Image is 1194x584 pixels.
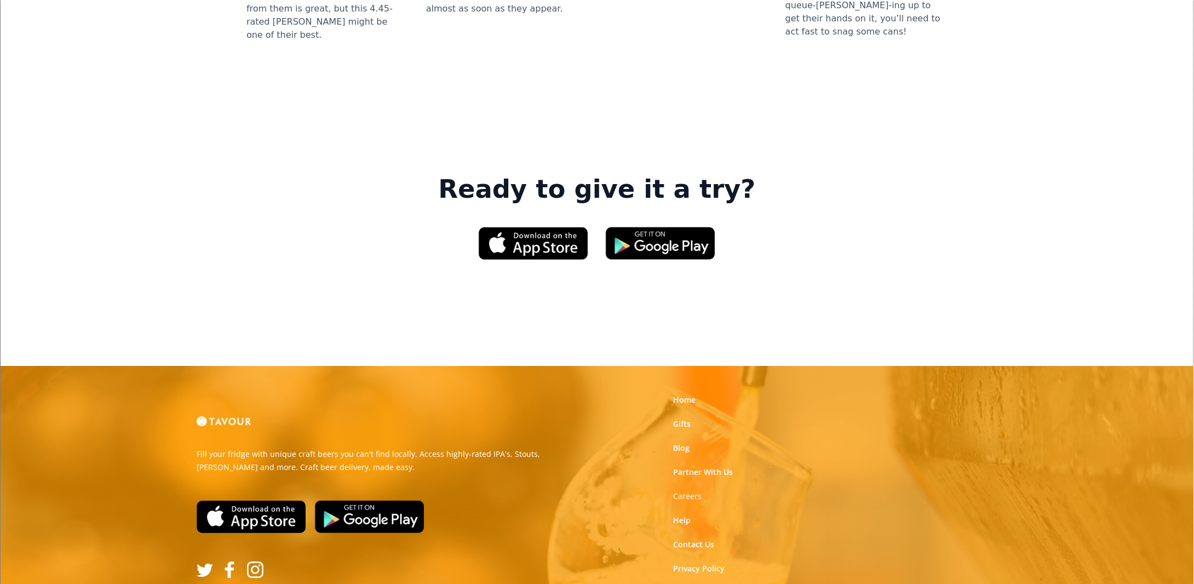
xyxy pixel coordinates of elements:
[673,515,691,526] a: Help
[673,491,702,501] strong: Careers
[438,174,755,205] strong: Ready to give it a try?
[673,539,714,550] a: Contact Us
[673,443,690,454] a: Blog
[673,419,691,430] a: Gifts
[673,563,725,574] a: Privacy Policy
[673,467,733,478] a: Partner With Us
[197,448,589,474] p: Fill your fridge with unique craft beers you can't find locally. Access highly-rated IPA's, Stout...
[673,491,702,502] a: Careers
[673,394,696,405] a: Home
